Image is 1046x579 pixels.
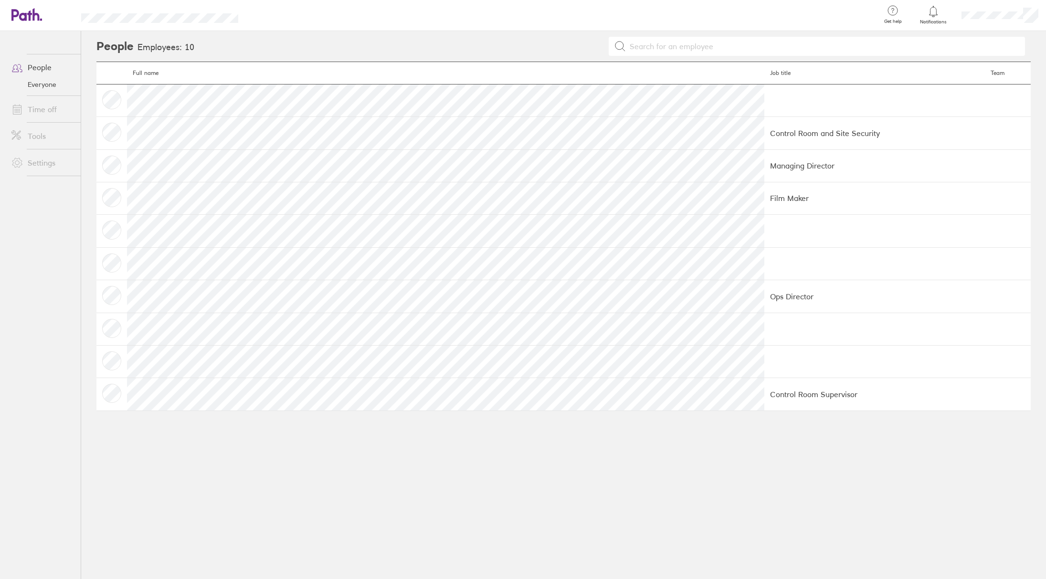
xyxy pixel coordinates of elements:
[764,62,984,84] th: Job title
[4,77,81,92] a: Everyone
[626,37,1019,55] input: Search for an employee
[985,62,1031,84] th: Team
[127,62,764,84] th: Full name
[918,5,949,25] a: Notifications
[764,149,984,182] td: Managing Director
[764,117,984,149] td: Control Room and Site Security
[764,378,984,411] td: Control Room Supervisor
[137,42,194,53] h3: Employees: 10
[877,19,909,24] span: Get help
[96,31,134,62] h2: People
[764,280,984,313] td: Ops Director
[4,126,81,146] a: Tools
[764,182,984,214] td: Film Maker
[4,153,81,172] a: Settings
[4,100,81,119] a: Time off
[4,58,81,77] a: People
[918,19,949,25] span: Notifications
